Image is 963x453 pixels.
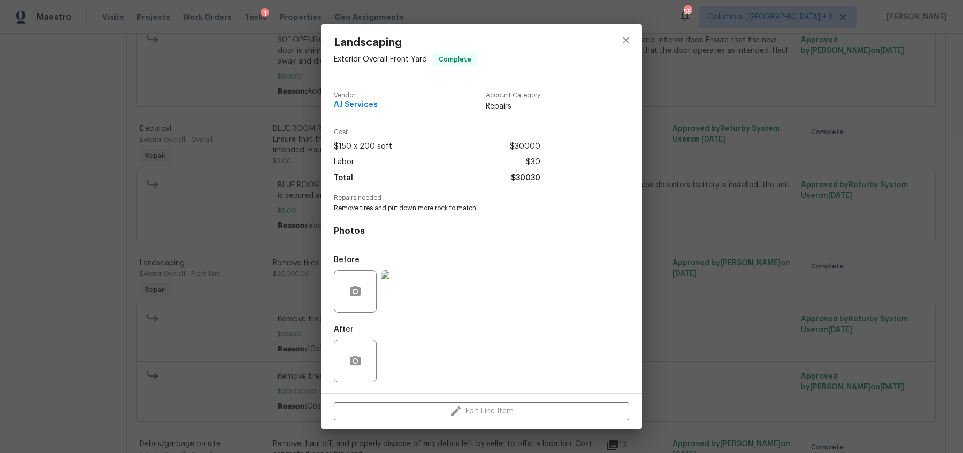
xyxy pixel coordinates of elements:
span: AJ Services [334,101,378,109]
span: Exterior Overall - Front Yard [334,55,427,63]
span: $30 [526,155,540,170]
span: Account Category [486,92,540,99]
span: Cost [334,129,540,136]
span: $30000 [510,139,540,155]
div: 1 [261,8,269,19]
span: $30030 [511,171,540,186]
h5: After [334,326,354,333]
h4: Photos [334,226,629,236]
div: 55 [684,6,691,17]
button: close [613,27,639,53]
span: $150 x 200 sqft [334,139,392,155]
span: Landscaping [334,37,477,49]
span: Repairs needed [334,195,629,202]
span: Total [334,171,353,186]
span: Complete [434,54,476,65]
h5: Before [334,256,360,264]
span: Labor [334,155,354,170]
span: Remove tires and put down more rock to match [334,204,600,213]
span: Repairs [486,101,540,112]
span: Vendor [334,92,378,99]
